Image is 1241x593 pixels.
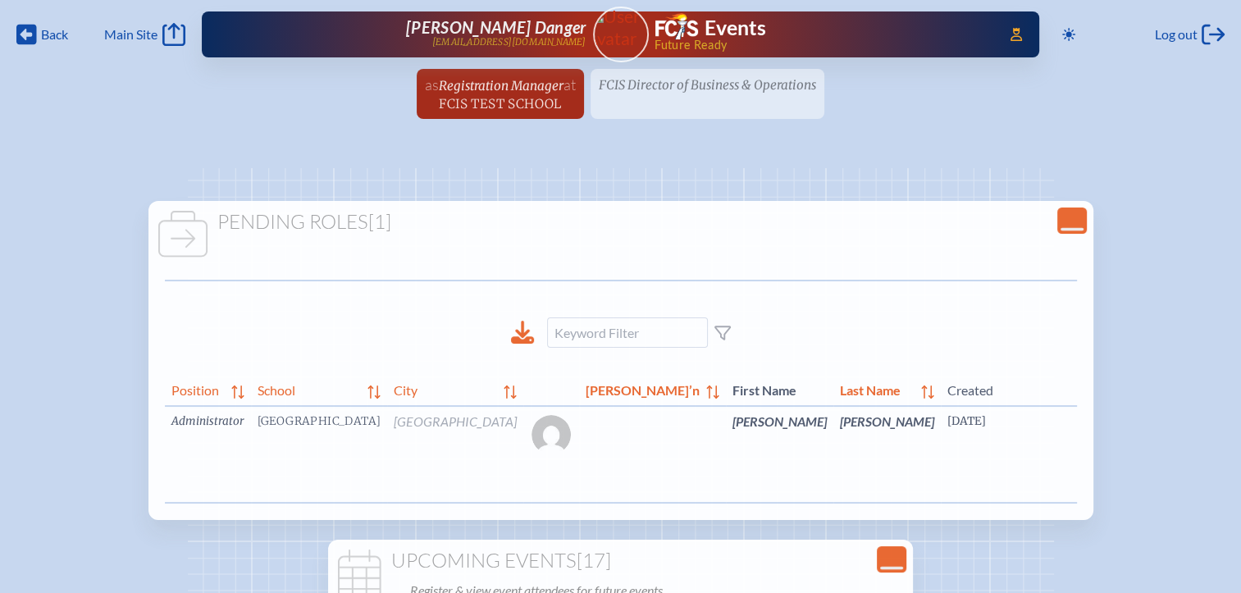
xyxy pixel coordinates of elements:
div: FCIS Events — Future ready [655,13,988,51]
p: [EMAIL_ADDRESS][DOMAIN_NAME] [432,37,586,48]
td: Administrator [165,406,251,503]
a: FCIS LogoEvents [655,13,766,43]
span: Main Site [104,26,157,43]
span: at [563,75,576,94]
a: User Avatar [593,7,649,62]
td: [DATE] [941,406,1138,503]
h1: Pending Roles [155,211,1087,234]
span: [17] [577,548,611,572]
span: [1] [368,209,391,234]
span: [PERSON_NAME] Danger [406,17,586,37]
a: [PERSON_NAME] Danger[EMAIL_ADDRESS][DOMAIN_NAME] [254,18,586,51]
img: Florida Council of Independent Schools [655,13,698,39]
span: Last Name [840,379,915,399]
img: Gravatar [532,415,571,454]
span: Future Ready [654,39,987,51]
span: City [394,379,497,399]
span: as [425,75,439,94]
a: asRegistration ManageratFCIS Test School [418,69,582,119]
div: Download to CSV [511,321,534,344]
span: Position [171,379,225,399]
span: Back [41,26,68,43]
span: Registration Manager [439,78,563,94]
span: [PERSON_NAME]’n [586,379,700,399]
td: [PERSON_NAME] [833,406,941,503]
td: [GEOGRAPHIC_DATA] [387,406,523,503]
span: Created [947,379,1131,399]
a: Main Site [104,23,185,46]
td: [GEOGRAPHIC_DATA] [251,406,388,503]
h1: Upcoming Events [335,550,906,572]
h1: Events [705,18,766,39]
input: Keyword Filter [547,317,708,348]
td: [PERSON_NAME] [726,406,833,503]
img: User Avatar [586,6,655,49]
span: School [258,379,362,399]
span: Log out [1155,26,1198,43]
span: First Name [732,379,827,399]
span: FCIS Test School [439,96,561,112]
